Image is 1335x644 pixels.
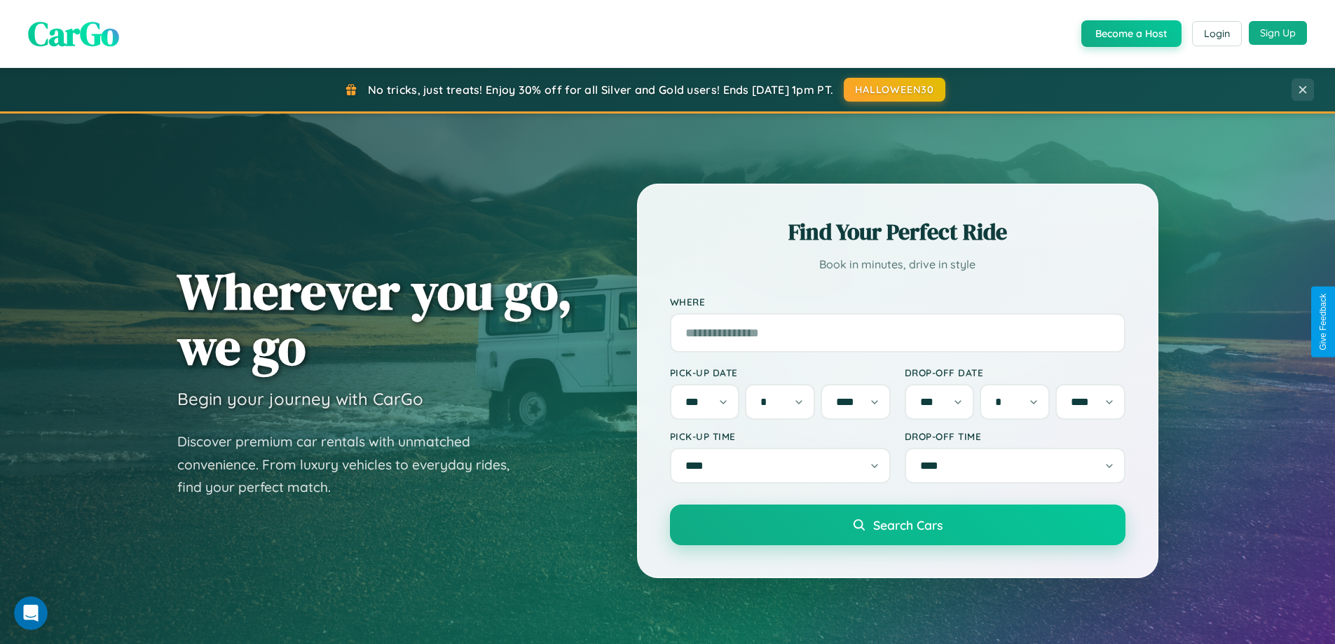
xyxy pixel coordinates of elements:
label: Pick-up Time [670,430,891,442]
button: Search Cars [670,505,1125,545]
button: HALLOWEEN30 [844,78,945,102]
span: No tricks, just treats! Enjoy 30% off for all Silver and Gold users! Ends [DATE] 1pm PT. [368,83,833,97]
span: CarGo [28,11,119,57]
iframe: Intercom live chat [14,596,48,630]
p: Book in minutes, drive in style [670,254,1125,275]
label: Drop-off Date [905,366,1125,378]
button: Become a Host [1081,20,1182,47]
p: Discover premium car rentals with unmatched convenience. From luxury vehicles to everyday rides, ... [177,430,528,499]
label: Pick-up Date [670,366,891,378]
button: Login [1192,21,1242,46]
label: Drop-off Time [905,430,1125,442]
button: Sign Up [1249,21,1307,45]
span: Search Cars [873,517,943,533]
div: Give Feedback [1318,294,1328,350]
h3: Begin your journey with CarGo [177,388,423,409]
h1: Wherever you go, we go [177,263,573,374]
label: Where [670,296,1125,308]
h2: Find Your Perfect Ride [670,217,1125,247]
